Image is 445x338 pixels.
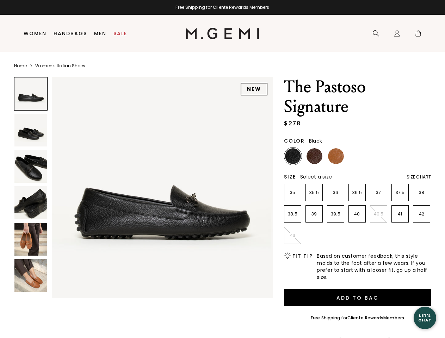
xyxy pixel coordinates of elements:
[284,138,305,144] h2: Color
[292,253,313,259] h2: Fit Tip
[309,137,322,144] span: Black
[14,259,47,292] img: The Pastoso Signature
[284,289,431,306] button: Add to Bag
[284,174,296,180] h2: Size
[347,315,384,321] a: Cliente Rewards
[327,211,344,217] p: 39.5
[413,190,430,195] p: 38
[285,148,301,164] img: Black
[327,190,344,195] p: 36
[14,186,47,219] img: The Pastoso Signature
[328,148,344,164] img: Tan
[186,28,259,39] img: M.Gemi
[407,174,431,180] div: Size Chart
[392,190,408,195] p: 37.5
[349,211,365,217] p: 40
[241,83,267,95] div: NEW
[414,313,436,322] div: Let's Chat
[52,77,273,298] img: The Pastoso Signature
[54,31,87,36] a: Handbags
[284,190,301,195] p: 35
[35,63,85,69] a: Women's Italian Shoes
[306,190,322,195] p: 35.5
[284,119,301,128] div: $278
[94,31,106,36] a: Men
[300,173,332,180] span: Select a size
[284,77,431,117] h1: The Pastoso Signature
[24,31,47,36] a: Women
[413,211,430,217] p: 42
[14,150,47,183] img: The Pastoso Signature
[113,31,127,36] a: Sale
[370,211,387,217] p: 40.5
[307,148,322,164] img: Chocolate
[284,233,301,238] p: 43
[317,252,431,281] span: Based on customer feedback, this style molds to the foot after a few wears. If you prefer to star...
[14,223,47,256] img: The Pastoso Signature
[306,211,322,217] p: 39
[392,211,408,217] p: 41
[284,211,301,217] p: 38.5
[370,190,387,195] p: 37
[311,315,404,321] div: Free Shipping for Members
[349,190,365,195] p: 36.5
[14,114,47,146] img: The Pastoso Signature
[14,63,27,69] a: Home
